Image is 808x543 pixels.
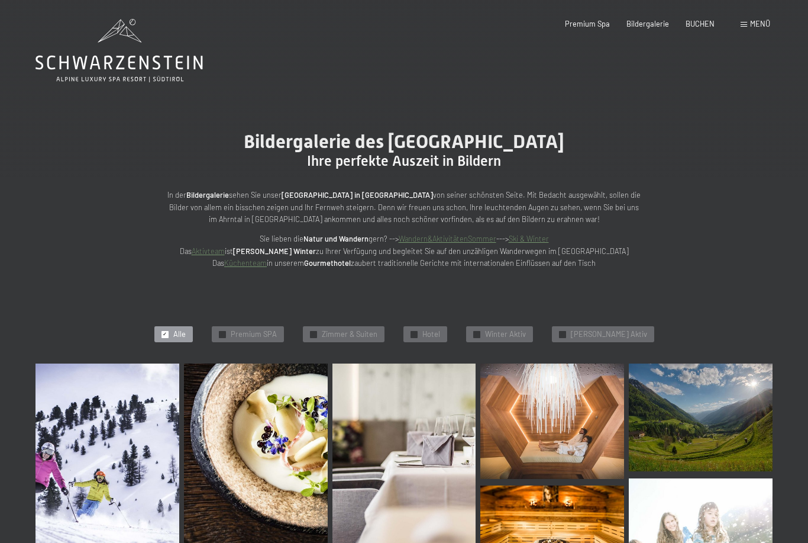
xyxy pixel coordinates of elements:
[282,190,433,200] strong: [GEOGRAPHIC_DATA] in [GEOGRAPHIC_DATA]
[244,130,564,153] span: Bildergalerie des [GEOGRAPHIC_DATA]
[304,258,351,268] strong: Gourmethotel
[231,329,277,340] span: Premium SPA
[565,19,610,28] a: Premium Spa
[167,189,641,225] p: In der sehen Sie unser von seiner schönsten Seite. Mit Bedacht ausgewählt, sollen die Bilder von ...
[303,234,369,243] strong: Natur und Wandern
[322,329,377,340] span: Zimmer & Suiten
[485,329,526,340] span: Winter Aktiv
[480,364,624,478] img: Bildergalerie
[163,331,167,338] span: ✓
[186,190,229,200] strong: Bildergalerie
[560,331,564,338] span: ✓
[192,246,225,256] a: Aktivteam
[399,234,496,243] a: Wandern&AktivitätenSommer
[311,331,315,338] span: ✓
[412,331,416,338] span: ✓
[629,364,773,471] img: Bildergalerie
[173,329,186,340] span: Alle
[233,246,316,256] strong: [PERSON_NAME] Winter
[167,233,641,269] p: Sie lieben die gern? --> ---> Das ist zu Ihrer Verfügung und begleitet Sie auf den unzähligen Wan...
[509,234,549,243] a: Ski & Winter
[184,364,328,543] img: Bildergalerie
[224,258,267,268] a: Küchenteam
[220,331,224,338] span: ✓
[626,19,669,28] a: Bildergalerie
[474,331,479,338] span: ✓
[571,329,647,340] span: [PERSON_NAME] Aktiv
[750,19,770,28] span: Menü
[422,329,440,340] span: Hotel
[307,153,501,169] span: Ihre perfekte Auszeit in Bildern
[686,19,715,28] a: BUCHEN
